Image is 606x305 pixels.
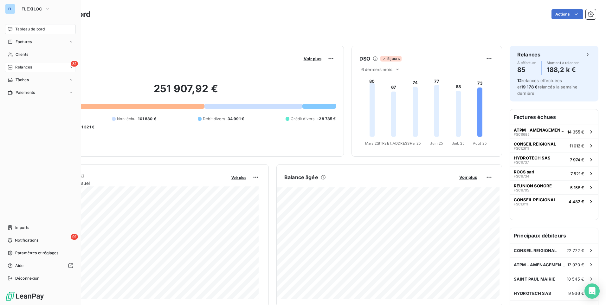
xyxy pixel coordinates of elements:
span: 5 158 € [570,185,584,190]
button: ROCS sarlFS0117347 521 € [510,166,598,180]
span: HYDROTECH SAS [514,155,551,160]
span: À effectuer [517,61,536,65]
h6: Balance âgée [284,173,318,181]
span: 22 772 € [566,248,584,253]
span: Voir plus [304,56,321,61]
tspan: Juin 25 [430,141,443,146]
span: -1 321 € [80,124,94,130]
button: CONSEIL REIGIONALFS0131114 482 € [510,194,598,208]
tspan: [STREET_ADDRESS] [376,141,410,146]
span: Tâches [16,77,29,83]
tspan: Août 25 [473,141,487,146]
span: -28 785 € [317,116,336,122]
span: REUNION SONORE [514,183,552,188]
span: 7 974 € [570,157,584,162]
span: CONSEIL REIGIONAL [514,141,556,146]
span: CONSEIL REIGIONAL [514,197,556,202]
h2: 251 907,92 € [36,82,336,101]
button: ATPM - AMENAGEMENTS TRAVAUX PUBLICS DES MASCAREIGNESFS01168514 355 € [510,125,598,139]
button: Actions [551,9,583,19]
span: FS011737 [514,160,529,164]
a: 31Relances [5,62,76,72]
tspan: Juil. 25 [452,141,465,146]
span: Débit divers [203,116,225,122]
span: 91 [71,234,78,240]
span: 19 178 € [521,84,538,89]
span: 101 880 € [138,116,156,122]
tspan: Mai 25 [409,141,421,146]
span: FS011705 [514,188,529,192]
span: Déconnexion [15,276,40,281]
span: FS011734 [514,174,529,178]
a: Paramètres et réglages [5,248,76,258]
button: REUNION SONOREFS0117055 158 € [510,180,598,194]
a: Imports [5,223,76,233]
span: Chiffre d'affaires mensuel [36,180,227,186]
a: Paiements [5,88,76,98]
h6: Factures échues [510,109,598,125]
span: SAINT PAUL MAIRIE [514,276,556,282]
img: Logo LeanPay [5,291,44,301]
span: Notifications [15,237,38,243]
span: 17 970 € [567,262,584,267]
span: 9 936 € [568,291,584,296]
h6: Relances [517,51,540,58]
span: ATPM - AMENAGEMENTS TRAVAUX PUBLICS DES MASCAREIGNES [514,262,567,267]
button: HYDROTECH SASFS0117377 974 € [510,152,598,166]
span: 12 [517,78,522,83]
span: Paiements [16,90,35,95]
span: FS012611 [514,146,529,150]
button: Voir plus [229,174,248,180]
a: Tableau de bord [5,24,76,34]
span: 31 [71,61,78,67]
button: CONSEIL REIGIONALFS01261111 012 € [510,139,598,152]
span: 6 derniers mois [361,67,392,72]
span: Paramètres et réglages [15,250,58,256]
div: FL [5,4,15,14]
span: FLEXILOC [22,6,42,11]
span: ATPM - AMENAGEMENTS TRAVAUX PUBLICS DES MASCAREIGNES [514,127,565,133]
span: Factures [16,39,32,45]
span: Non-échu [117,116,135,122]
span: 34 991 € [228,116,244,122]
button: Voir plus [302,56,323,62]
span: FS011685 [514,133,530,136]
h4: 188,2 k € [547,65,579,75]
span: Aide [15,263,24,269]
tspan: Mars 25 [365,141,379,146]
span: FS013111 [514,202,528,206]
h6: Principaux débiteurs [510,228,598,243]
h6: DSO [359,55,370,62]
span: Clients [16,52,28,57]
span: 4 482 € [569,199,584,204]
span: 10 545 € [567,276,584,282]
a: Aide [5,261,76,271]
a: Factures [5,37,76,47]
span: HYDROTECH SAS [514,291,551,296]
span: Crédit divers [291,116,314,122]
a: Tâches [5,75,76,85]
span: Montant à relancer [547,61,579,65]
span: Tableau de bord [15,26,45,32]
span: Voir plus [231,175,246,180]
span: ROCS sarl [514,169,534,174]
span: CONSEIL REIGIONAL [514,248,557,253]
span: 14 355 € [567,129,584,134]
span: Relances [15,64,32,70]
a: Clients [5,49,76,60]
span: 11 012 € [570,143,584,148]
div: Open Intercom Messenger [584,283,600,299]
h4: 85 [517,65,536,75]
span: 7 521 € [571,171,584,176]
span: relances effectuées et relancés la semaine dernière. [517,78,577,96]
span: 5 jours [380,56,402,62]
span: Voir plus [459,175,477,180]
button: Voir plus [457,174,479,180]
span: Imports [15,225,29,230]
